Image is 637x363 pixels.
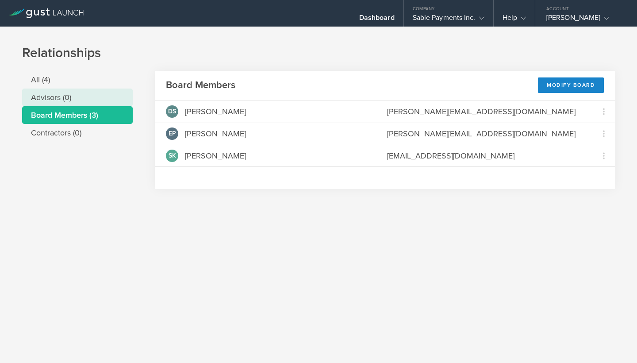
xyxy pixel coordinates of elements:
[387,106,582,117] div: [PERSON_NAME][EMAIL_ADDRESS][DOMAIN_NAME]
[185,106,246,117] div: [PERSON_NAME]
[169,131,176,137] span: EP
[22,44,615,62] h1: Relationships
[22,89,133,106] li: Advisors (0)
[503,13,526,27] div: Help
[185,128,246,139] div: [PERSON_NAME]
[538,77,604,93] div: Modify Board
[413,13,484,27] div: Sable Payments Inc.
[169,153,176,159] span: SK
[22,124,133,142] li: Contractors (0)
[387,150,582,162] div: [EMAIL_ADDRESS][DOMAIN_NAME]
[168,108,176,115] span: DS
[185,150,246,162] div: [PERSON_NAME]
[22,71,133,89] li: All (4)
[387,128,582,139] div: [PERSON_NAME][EMAIL_ADDRESS][DOMAIN_NAME]
[166,79,235,92] h2: Board Members
[22,106,133,124] li: Board Members (3)
[359,13,395,27] div: Dashboard
[546,13,622,27] div: [PERSON_NAME]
